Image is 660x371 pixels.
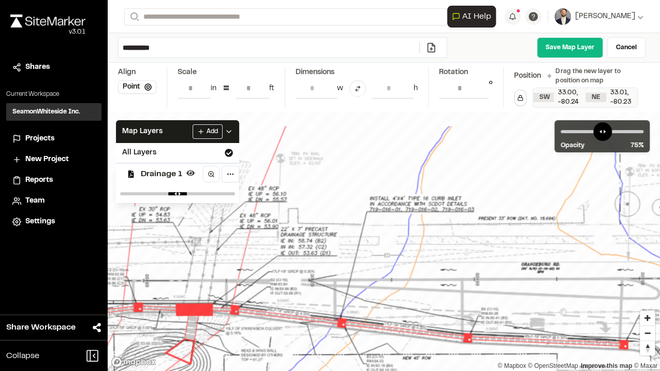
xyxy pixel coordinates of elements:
[640,340,655,355] button: Reset bearing to north
[211,83,216,94] div: in
[447,6,496,27] button: Open AI Assistant
[25,175,53,186] span: Reports
[223,80,230,97] div: =
[554,8,643,25] button: [PERSON_NAME]
[12,175,95,186] a: Reports
[561,141,584,150] span: Opacity
[533,93,554,102] div: SW
[122,126,163,137] span: Map Layers
[12,195,95,207] a: Team
[25,62,50,73] span: Shares
[607,37,646,58] a: Cancel
[12,216,95,227] a: Settings
[630,141,643,150] span: 75 %
[634,362,657,369] a: Maxar
[497,362,526,369] a: Mapbox
[447,6,500,27] div: Open AI Assistant
[414,83,418,94] div: h
[585,93,606,102] div: NE
[439,67,493,78] div: Rotation
[116,143,239,163] div: All Layers
[533,88,637,107] div: SW 33.00393383388008, -80.2362742223893 | NE 33.00513858625929, -80.23405405889358
[25,216,55,227] span: Settings
[124,8,143,25] button: Search
[178,67,197,78] div: Scale
[193,124,223,139] button: Add
[269,83,274,94] div: ft
[12,133,95,145] a: Projects
[141,168,182,180] span: Drainage 1
[640,310,655,325] button: Zoom in
[337,83,343,94] div: w
[203,166,219,182] a: Zoom to layer
[12,154,95,165] a: New Project
[537,37,603,58] a: Save Map Layer
[118,67,156,78] div: Align
[606,88,637,107] div: 33.01 , -80.23
[6,321,76,334] span: Share Workspace
[640,341,655,355] span: Reset bearing to north
[640,326,655,340] span: Zoom out
[10,15,85,27] img: rebrand.png
[25,133,54,145] span: Projects
[184,167,197,179] button: Hide layer
[514,90,526,106] button: Lock Map Layer Position
[296,67,418,78] div: Dimensions
[207,127,218,136] span: Add
[6,90,101,99] p: Current Workspace
[10,27,85,37] div: Oh geez...please don't...
[640,325,655,340] button: Zoom out
[25,195,45,207] span: Team
[554,8,571,25] img: User
[462,10,491,23] span: AI Help
[419,42,443,53] a: Add/Change File
[12,62,95,73] a: Shares
[547,67,638,85] div: Drag the new layer to position on map
[111,356,156,368] a: Mapbox logo
[528,362,578,369] a: OpenStreetMap
[12,107,80,117] h3: SeamonWhiteside Inc.
[118,80,156,94] button: Point
[514,70,541,82] div: Position
[25,154,69,165] span: New Project
[554,88,585,107] div: 33.00 , -80.24
[581,362,632,369] a: Map feedback
[6,350,39,362] span: Collapse
[575,11,635,22] span: [PERSON_NAME]
[489,78,493,98] div: °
